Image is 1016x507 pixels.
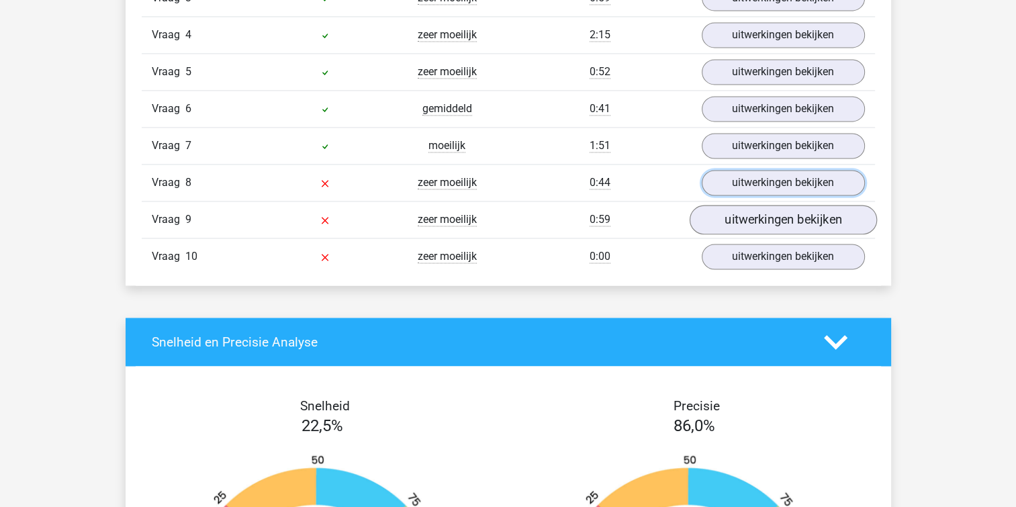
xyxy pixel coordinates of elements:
span: 0:52 [590,65,610,79]
span: zeer moeilijk [418,28,477,42]
a: uitwerkingen bekijken [702,170,865,195]
span: Vraag [152,175,185,191]
span: zeer moeilijk [418,65,477,79]
span: 0:44 [590,176,610,189]
span: 2:15 [590,28,610,42]
span: 0:00 [590,250,610,263]
a: uitwerkingen bekijken [702,133,865,158]
span: 10 [185,250,197,263]
span: 0:41 [590,102,610,116]
a: uitwerkingen bekijken [702,59,865,85]
span: 7 [185,139,191,152]
span: 22,5% [302,416,343,435]
span: 6 [185,102,191,115]
h4: Snelheid en Precisie Analyse [152,334,804,350]
span: 1:51 [590,139,610,152]
span: Vraag [152,248,185,265]
span: 4 [185,28,191,41]
a: uitwerkingen bekijken [702,22,865,48]
a: uitwerkingen bekijken [689,205,876,234]
span: 9 [185,213,191,226]
span: gemiddeld [422,102,472,116]
a: uitwerkingen bekijken [702,244,865,269]
span: Vraag [152,27,185,43]
span: moeilijk [428,139,465,152]
span: 5 [185,65,191,78]
span: Vraag [152,64,185,80]
h4: Precisie [524,398,870,414]
span: 0:59 [590,213,610,226]
span: Vraag [152,101,185,117]
h4: Snelheid [152,398,498,414]
span: Vraag [152,212,185,228]
span: 86,0% [674,416,715,435]
span: 8 [185,176,191,189]
span: zeer moeilijk [418,176,477,189]
span: Vraag [152,138,185,154]
span: zeer moeilijk [418,250,477,263]
span: zeer moeilijk [418,213,477,226]
a: uitwerkingen bekijken [702,96,865,122]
